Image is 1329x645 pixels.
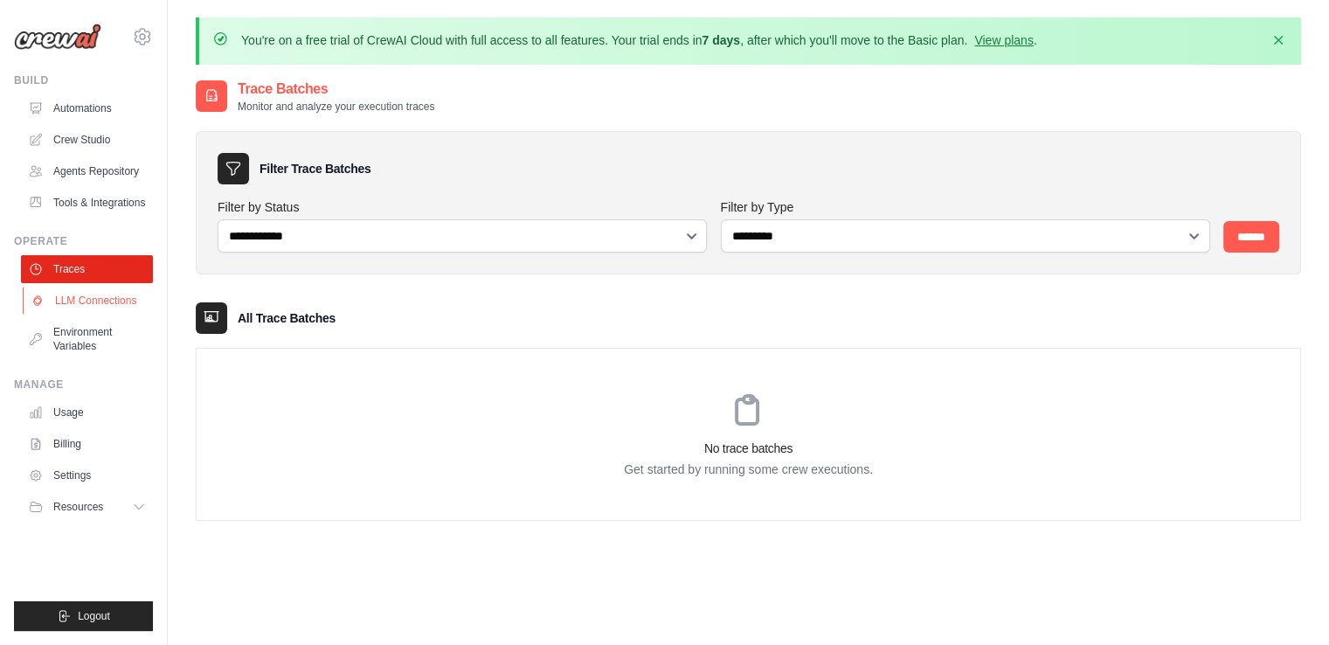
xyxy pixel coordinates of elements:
[78,609,110,623] span: Logout
[14,234,153,248] div: Operate
[21,430,153,458] a: Billing
[241,31,1037,49] p: You're on a free trial of CrewAI Cloud with full access to all features. Your trial ends in , aft...
[721,198,1210,216] label: Filter by Type
[21,318,153,360] a: Environment Variables
[21,189,153,217] a: Tools & Integrations
[21,94,153,122] a: Automations
[238,100,434,114] p: Monitor and analyze your execution traces
[238,79,434,100] h2: Trace Batches
[197,461,1300,478] p: Get started by running some crew executions.
[14,73,153,87] div: Build
[14,378,153,392] div: Manage
[21,461,153,489] a: Settings
[14,24,101,50] img: Logo
[238,309,336,327] h3: All Trace Batches
[23,287,155,315] a: LLM Connections
[218,198,707,216] label: Filter by Status
[197,440,1300,457] h3: No trace batches
[260,160,370,177] h3: Filter Trace Batches
[21,399,153,427] a: Usage
[21,157,153,185] a: Agents Repository
[14,601,153,631] button: Logout
[21,255,153,283] a: Traces
[702,33,740,47] strong: 7 days
[53,500,103,514] span: Resources
[21,493,153,521] button: Resources
[974,33,1033,47] a: View plans
[21,126,153,154] a: Crew Studio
